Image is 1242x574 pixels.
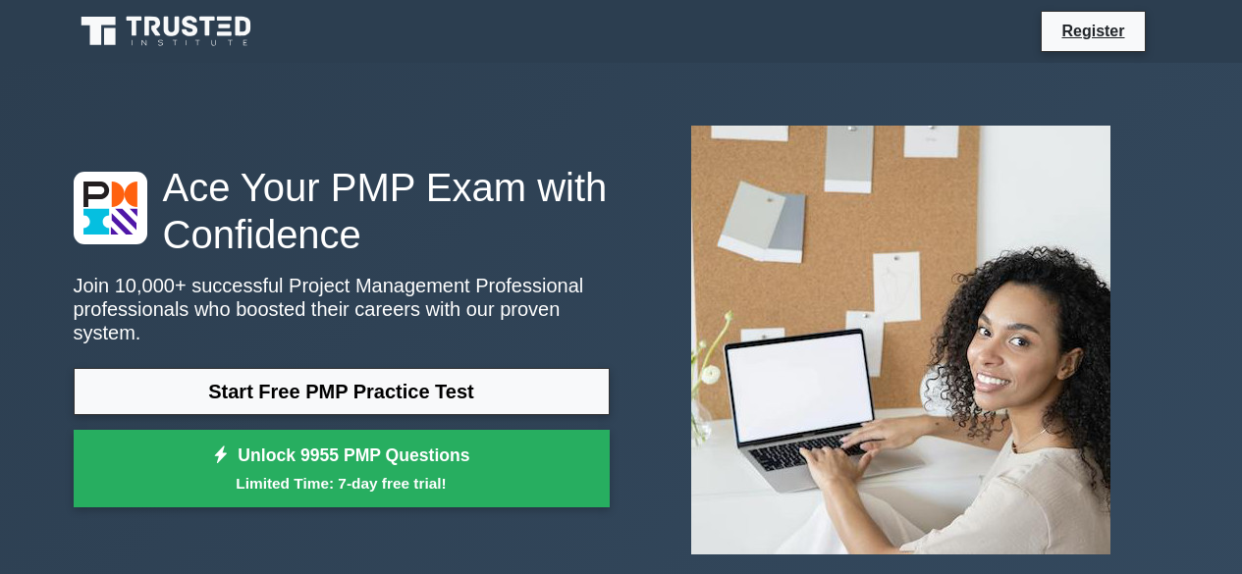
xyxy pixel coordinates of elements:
[74,430,610,508] a: Unlock 9955 PMP QuestionsLimited Time: 7-day free trial!
[74,368,610,415] a: Start Free PMP Practice Test
[98,472,585,495] small: Limited Time: 7-day free trial!
[1050,19,1136,43] a: Register
[74,164,610,258] h1: Ace Your PMP Exam with Confidence
[74,274,610,344] p: Join 10,000+ successful Project Management Professional professionals who boosted their careers w...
